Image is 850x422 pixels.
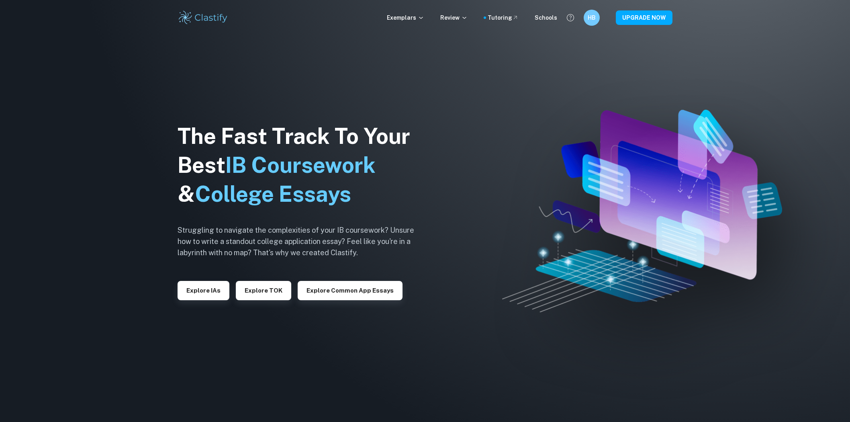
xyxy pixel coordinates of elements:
[502,110,782,312] img: Clastify hero
[178,286,229,294] a: Explore IAs
[225,152,376,178] span: IB Coursework
[616,10,672,25] button: UPGRADE NOW
[564,11,577,25] button: Help and Feedback
[195,181,351,207] span: College Essays
[178,122,427,209] h1: The Fast Track To Your Best &
[387,13,424,22] p: Exemplars
[535,13,557,22] a: Schools
[236,281,291,300] button: Explore TOK
[584,10,600,26] button: HB
[298,286,403,294] a: Explore Common App essays
[178,225,427,258] h6: Struggling to navigate the complexities of your IB coursework? Unsure how to write a standout col...
[488,13,519,22] a: Tutoring
[178,10,229,26] img: Clastify logo
[178,281,229,300] button: Explore IAs
[587,13,597,22] h6: HB
[440,13,468,22] p: Review
[236,286,291,294] a: Explore TOK
[298,281,403,300] button: Explore Common App essays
